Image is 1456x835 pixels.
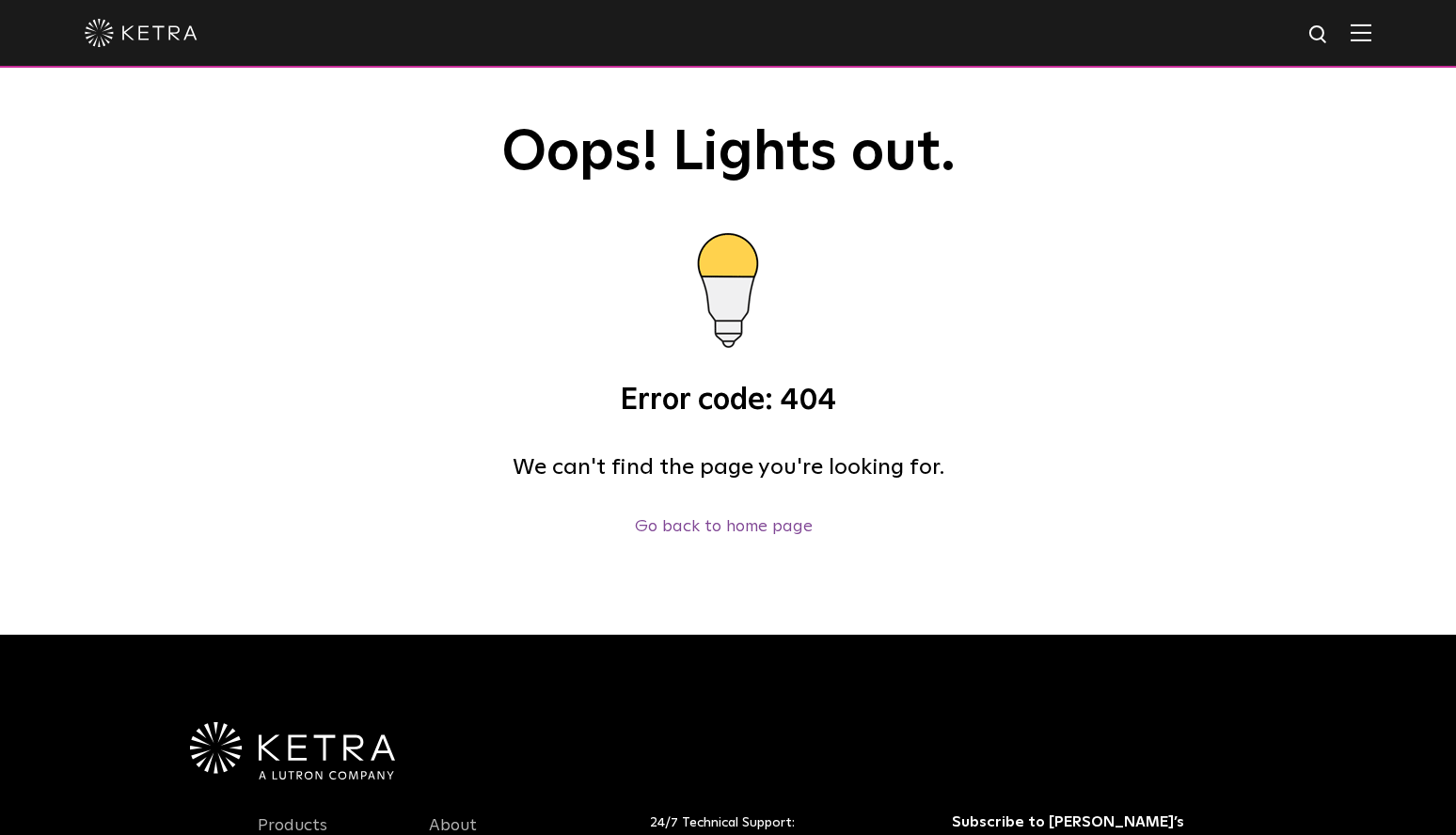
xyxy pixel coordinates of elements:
[635,518,813,535] a: Go back to home page
[643,213,813,382] img: bulb.gif
[85,19,198,47] img: ketra-logo-2019-white
[190,722,395,780] img: Ketra-aLutronCo_White_RGB
[258,122,1198,184] h1: Oops! Lights out.
[1307,24,1331,47] img: search icon
[258,382,1198,421] h3: Error code: 404
[1351,24,1371,41] img: Hamburger%20Nav.svg
[258,449,1198,485] h4: We can't find the page you're looking for.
